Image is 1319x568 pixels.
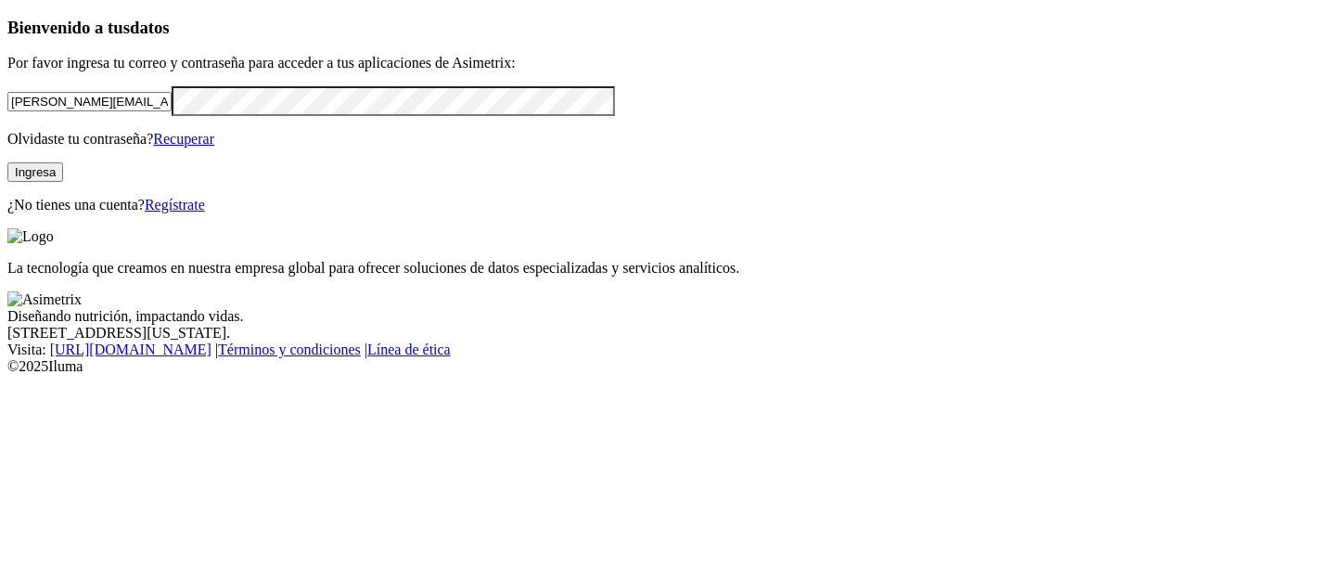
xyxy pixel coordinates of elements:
[7,55,1312,71] p: Por favor ingresa tu correo y contraseña para acceder a tus aplicaciones de Asimetrix:
[130,18,170,37] span: datos
[7,291,82,308] img: Asimetrix
[7,197,1312,213] p: ¿No tienes una cuenta?
[7,260,1312,277] p: La tecnología que creamos en nuestra empresa global para ofrecer soluciones de datos especializad...
[7,92,172,111] input: Tu correo
[7,228,54,245] img: Logo
[7,18,1312,38] h3: Bienvenido a tus
[7,358,1312,375] div: © 2025 Iluma
[7,342,1312,358] div: Visita : | |
[153,131,214,147] a: Recuperar
[7,325,1312,342] div: [STREET_ADDRESS][US_STATE].
[50,342,211,357] a: [URL][DOMAIN_NAME]
[7,162,63,182] button: Ingresa
[7,131,1312,148] p: Olvidaste tu contraseña?
[145,197,205,213] a: Regístrate
[218,342,361,357] a: Términos y condiciones
[7,308,1312,325] div: Diseñando nutrición, impactando vidas.
[367,342,451,357] a: Línea de ética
